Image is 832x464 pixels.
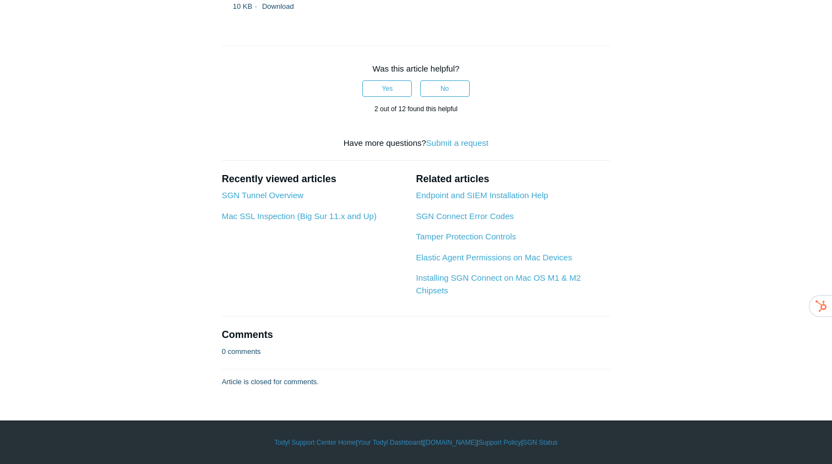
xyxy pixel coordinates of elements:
[222,190,303,200] a: SGN Tunnel Overview
[222,346,261,357] p: 0 comments
[374,105,458,113] span: 2 out of 12 found this helpful
[416,190,548,200] a: Endpoint and SIEM Installation Help
[362,80,412,97] button: This article was helpful
[416,253,572,262] a: Elastic Agent Permissions on Mac Devices
[222,327,611,342] h2: Comments
[262,2,294,10] a: Download
[233,2,260,10] span: 10 KB
[373,64,460,73] span: Was this article helpful?
[478,438,521,447] a: Support Policy
[416,172,610,187] h2: Related articles
[222,172,405,187] h2: Recently viewed articles
[426,138,488,148] a: Submit a request
[97,438,736,447] div: | | | |
[523,438,558,447] a: SGN Status
[222,211,377,221] a: Mac SSL Inspection (Big Sur 11.x and Up)
[416,232,516,241] a: Tamper Protection Controls
[424,438,477,447] a: [DOMAIN_NAME]
[222,376,319,387] p: Article is closed for comments.
[416,273,580,295] a: Installing SGN Connect on Mac OS M1 & M2 Chipsets
[357,438,422,447] a: Your Todyl Dashboard
[420,80,470,97] button: This article was not helpful
[416,211,514,221] a: SGN Connect Error Codes
[222,137,611,150] div: Have more questions?
[274,438,356,447] a: Todyl Support Center Home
